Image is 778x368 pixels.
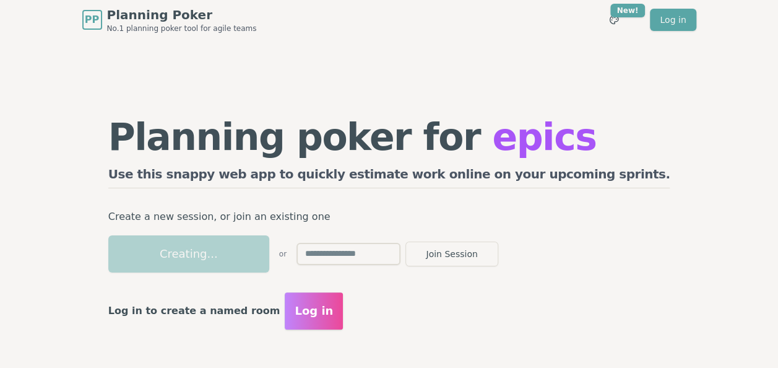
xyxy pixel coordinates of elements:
[610,4,646,17] div: New!
[492,115,596,159] span: epics
[603,9,625,31] button: New!
[405,242,498,266] button: Join Session
[108,208,670,226] p: Create a new session, or join an existing one
[108,118,670,156] h1: Planning poker for
[107,24,257,33] span: No.1 planning poker tool for agile teams
[82,6,257,33] a: PPPlanning PokerNo.1 planning poker tool for agile teams
[108,165,670,188] h2: Use this snappy web app to quickly estimate work online on your upcoming sprints.
[295,302,333,320] span: Log in
[285,292,343,330] button: Log in
[279,249,287,259] span: or
[108,302,280,320] p: Log in to create a named room
[85,12,99,27] span: PP
[650,9,696,31] a: Log in
[107,6,257,24] span: Planning Poker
